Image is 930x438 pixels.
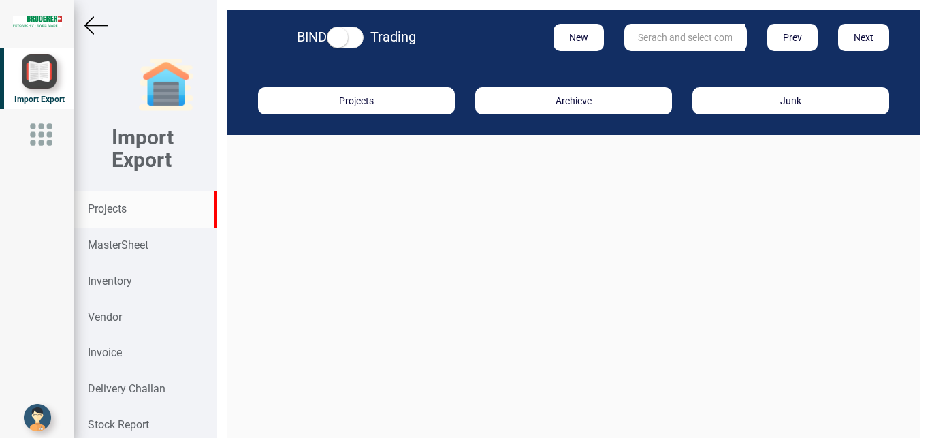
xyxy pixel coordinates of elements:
[88,202,127,215] strong: Projects
[767,24,818,51] button: Prev
[692,87,889,114] button: Junk
[554,24,605,51] button: New
[624,24,745,51] input: Serach and select comm_nr
[112,125,174,172] b: Import Export
[370,29,416,45] strong: Trading
[14,95,65,104] span: Import Export
[258,87,455,114] button: Projects
[88,418,149,431] strong: Stock Report
[475,87,672,114] button: Archieve
[88,382,165,395] strong: Delivery Challan
[88,346,122,359] strong: Invoice
[297,29,327,45] strong: BIND
[838,24,889,51] button: Next
[88,311,122,324] strong: Vendor
[88,238,148,251] strong: MasterSheet
[88,275,132,287] strong: Inventory
[139,58,193,112] img: garage-closed.png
